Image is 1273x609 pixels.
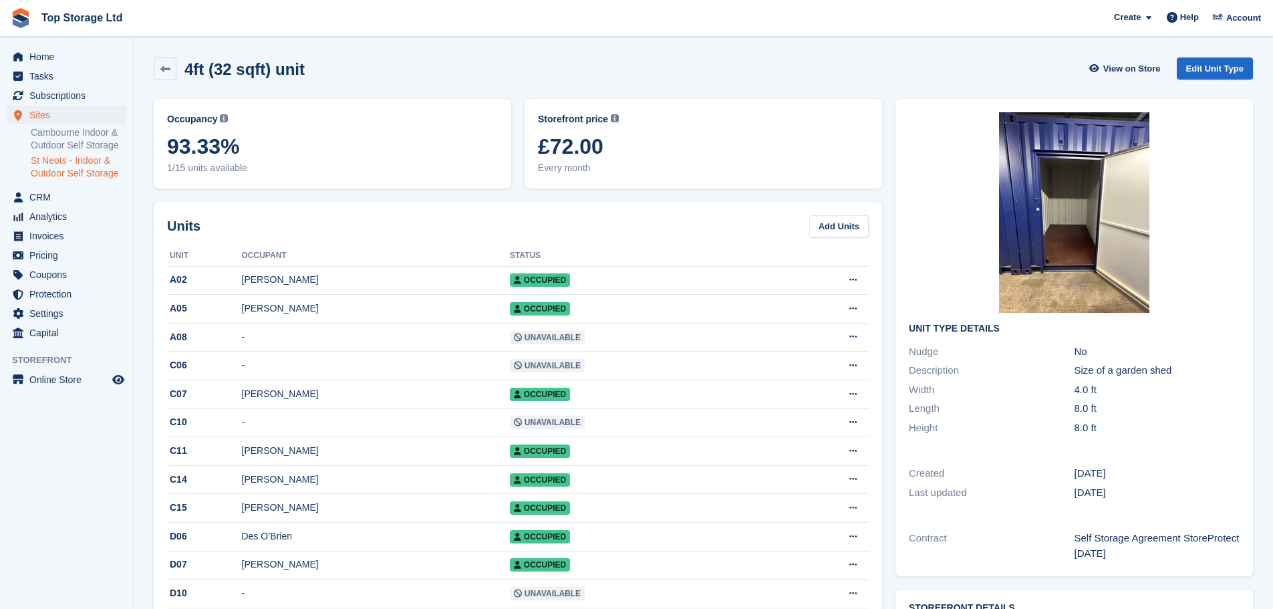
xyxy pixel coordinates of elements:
[909,382,1074,398] div: Width
[220,114,228,122] img: icon-info-grey-7440780725fd019a000dd9b08b2336e03edf1995a4989e88bcd33f0948082b44.svg
[510,416,585,429] span: Unavailable
[7,304,126,323] a: menu
[7,265,126,284] a: menu
[1075,363,1240,378] div: Size of a garden shed
[242,273,510,287] div: [PERSON_NAME]
[167,134,498,158] span: 93.33%
[1075,344,1240,360] div: No
[7,67,126,86] a: menu
[611,114,619,122] img: icon-info-grey-7440780725fd019a000dd9b08b2336e03edf1995a4989e88bcd33f0948082b44.svg
[242,444,510,458] div: [PERSON_NAME]
[510,273,570,287] span: Occupied
[110,372,126,388] a: Preview store
[29,370,110,389] span: Online Store
[29,207,110,226] span: Analytics
[909,363,1074,378] div: Description
[7,86,126,105] a: menu
[7,207,126,226] a: menu
[7,188,126,207] a: menu
[7,47,126,66] a: menu
[510,331,585,344] span: Unavailable
[909,531,1074,561] div: Contract
[1103,62,1161,76] span: View on Store
[242,301,510,316] div: [PERSON_NAME]
[167,387,242,401] div: C07
[1075,382,1240,398] div: 4.0 ft
[1211,11,1224,24] img: Sam Topham
[809,215,869,237] a: Add Units
[1075,485,1240,501] div: [DATE]
[510,359,585,372] span: Unavailable
[7,227,126,245] a: menu
[29,304,110,323] span: Settings
[242,473,510,487] div: [PERSON_NAME]
[29,285,110,303] span: Protection
[242,408,510,437] td: -
[1075,420,1240,436] div: 8.0 ft
[7,246,126,265] a: menu
[7,324,126,342] a: menu
[510,558,570,572] span: Occupied
[29,67,110,86] span: Tasks
[538,134,869,158] span: £72.00
[242,529,510,543] div: Des O’Brien
[242,323,510,352] td: -
[1177,57,1253,80] a: Edit Unit Type
[909,420,1074,436] div: Height
[242,352,510,380] td: -
[167,444,242,458] div: C11
[167,245,242,267] th: Unit
[909,324,1240,334] h2: Unit Type details
[29,86,110,105] span: Subscriptions
[29,188,110,207] span: CRM
[12,354,133,367] span: Storefront
[167,273,242,287] div: A02
[29,106,110,124] span: Sites
[167,330,242,344] div: A08
[167,358,242,372] div: C06
[909,344,1074,360] div: Nudge
[538,112,608,126] span: Storefront price
[1180,11,1199,24] span: Help
[7,370,126,389] a: menu
[242,387,510,401] div: [PERSON_NAME]
[11,8,31,28] img: stora-icon-8386f47178a22dfd0bd8f6a31ec36ba5ce8667c1dd55bd0f319d3a0aa187defe.svg
[999,112,1149,313] img: 4ft%20indoor.JPG
[510,302,570,316] span: Occupied
[29,324,110,342] span: Capital
[167,112,217,126] span: Occupancy
[167,529,242,543] div: D06
[167,558,242,572] div: D07
[1088,57,1166,80] a: View on Store
[167,501,242,515] div: C15
[29,265,110,284] span: Coupons
[167,161,498,175] span: 1/15 units available
[909,466,1074,481] div: Created
[1075,401,1240,416] div: 8.0 ft
[167,216,200,236] h2: Units
[7,106,126,124] a: menu
[29,246,110,265] span: Pricing
[167,415,242,429] div: C10
[31,154,126,180] a: St Neots - Indoor & Outdoor Self Storage
[1226,11,1261,25] span: Account
[1075,466,1240,481] div: [DATE]
[1114,11,1141,24] span: Create
[31,126,126,152] a: Cambourne Indoor & Outdoor Self Storage
[242,501,510,515] div: [PERSON_NAME]
[909,485,1074,501] div: Last updated
[510,473,570,487] span: Occupied
[510,530,570,543] span: Occupied
[510,388,570,401] span: Occupied
[510,445,570,458] span: Occupied
[167,473,242,487] div: C14
[909,401,1074,416] div: Length
[29,47,110,66] span: Home
[538,161,869,175] span: Every month
[510,587,585,600] span: Unavailable
[36,7,128,29] a: Top Storage Ltd
[242,558,510,572] div: [PERSON_NAME]
[184,60,305,78] h2: 4ft (32 sqft) unit
[510,245,771,267] th: Status
[167,586,242,600] div: D10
